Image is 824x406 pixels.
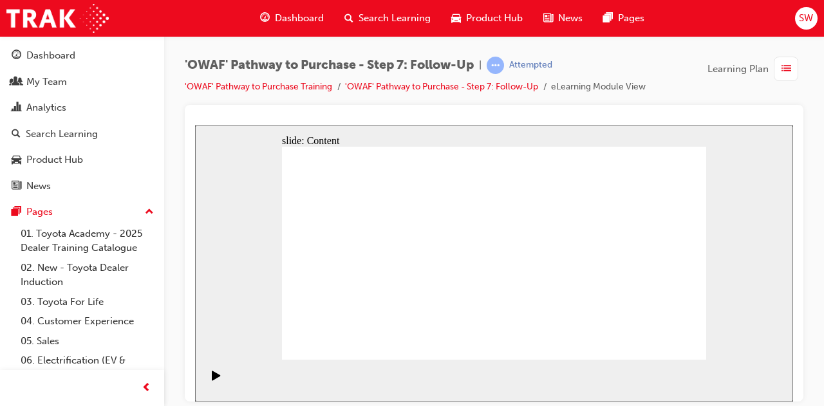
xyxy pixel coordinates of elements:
span: | [479,58,482,73]
div: Dashboard [26,48,75,63]
span: learningRecordVerb_ATTEMPT-icon [487,57,504,74]
span: list-icon [782,61,791,77]
a: 05. Sales [15,331,159,351]
a: My Team [5,70,159,94]
span: pages-icon [12,207,21,218]
a: 03. Toyota For Life [15,292,159,312]
div: Attempted [509,59,552,71]
span: pages-icon [603,10,613,26]
button: Pages [5,200,159,224]
button: DashboardMy TeamAnalyticsSearch LearningProduct HubNews [5,41,159,200]
button: Play (Ctrl+Alt+P) [6,245,28,266]
a: search-iconSearch Learning [334,5,441,32]
a: News [5,174,159,198]
span: Dashboard [275,11,324,26]
div: Search Learning [26,127,98,142]
a: Search Learning [5,122,159,146]
span: SW [799,11,813,26]
li: eLearning Module View [551,80,646,95]
span: car-icon [451,10,461,26]
a: news-iconNews [533,5,593,32]
span: news-icon [12,181,21,192]
a: 02. New - Toyota Dealer Induction [15,258,159,292]
span: Learning Plan [707,62,769,77]
div: Product Hub [26,152,83,167]
div: My Team [26,75,67,89]
span: chart-icon [12,102,21,114]
div: Pages [26,205,53,219]
span: people-icon [12,77,21,88]
a: guage-iconDashboard [250,5,334,32]
div: News [26,179,51,194]
a: Dashboard [5,44,159,68]
a: pages-iconPages [593,5,655,32]
a: 01. Toyota Academy - 2025 Dealer Training Catalogue [15,224,159,258]
span: News [558,11,583,26]
img: Trak [6,4,109,33]
a: Product Hub [5,148,159,172]
span: guage-icon [260,10,270,26]
span: 'OWAF' Pathway to Purchase - Step 7: Follow-Up [185,58,474,73]
span: guage-icon [12,50,21,62]
span: car-icon [12,154,21,166]
a: Analytics [5,96,159,120]
span: news-icon [543,10,553,26]
span: search-icon [12,129,21,140]
span: prev-icon [142,380,151,396]
a: 04. Customer Experience [15,311,159,331]
span: up-icon [145,204,154,221]
button: Learning Plan [707,57,803,81]
a: 'OWAF' Pathway to Purchase - Step 7: Follow-Up [345,81,538,92]
button: SW [795,7,818,30]
a: 06. Electrification (EV & Hybrid) [15,351,159,385]
div: playback controls [6,234,28,276]
a: 'OWAF' Pathway to Purchase Training [185,81,332,92]
a: car-iconProduct Hub [441,5,533,32]
div: Analytics [26,100,66,115]
span: Search Learning [359,11,431,26]
span: Product Hub [466,11,523,26]
span: Pages [618,11,644,26]
span: search-icon [344,10,353,26]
